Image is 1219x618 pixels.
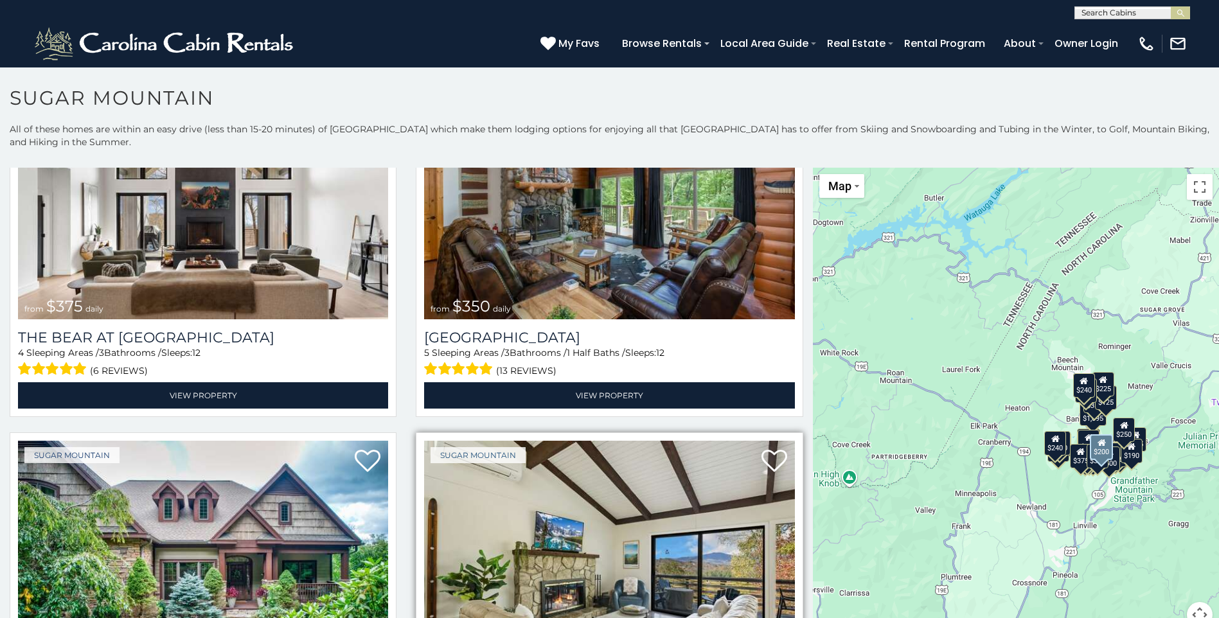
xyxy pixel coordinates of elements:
[355,448,380,475] a: Add to favorites
[1086,444,1108,468] div: $350
[1077,428,1099,453] div: $190
[1113,418,1135,442] div: $250
[1095,385,1117,410] div: $125
[616,32,708,55] a: Browse Rentals
[18,329,388,346] h3: The Bear At Sugar Mountain
[898,32,992,55] a: Rental Program
[192,347,200,358] span: 12
[18,347,24,358] span: 4
[1044,431,1066,455] div: $240
[18,329,388,346] a: The Bear At [GEOGRAPHIC_DATA]
[424,71,794,319] a: Grouse Moor Lodge from $350 daily
[24,304,44,313] span: from
[1090,434,1113,460] div: $200
[99,347,104,358] span: 3
[1078,430,1099,454] div: $300
[1169,35,1187,53] img: mail-regular-white.png
[819,174,864,198] button: Change map style
[424,329,794,346] h3: Grouse Moor Lodge
[424,346,794,379] div: Sleeping Areas / Bathrooms / Sleeps:
[828,179,851,193] span: Map
[1048,32,1125,55] a: Owner Login
[504,347,510,358] span: 3
[24,447,120,463] a: Sugar Mountain
[558,35,600,51] span: My Favs
[1105,443,1126,467] div: $195
[714,32,815,55] a: Local Area Guide
[656,347,664,358] span: 12
[424,329,794,346] a: [GEOGRAPHIC_DATA]
[452,297,490,315] span: $350
[1187,174,1213,200] button: Toggle fullscreen view
[85,304,103,313] span: daily
[18,346,388,379] div: Sleeping Areas / Bathrooms / Sleeps:
[1070,444,1092,468] div: $375
[997,32,1042,55] a: About
[18,71,388,319] img: The Bear At Sugar Mountain
[46,297,83,315] span: $375
[567,347,625,358] span: 1 Half Baths /
[1073,373,1095,398] div: $240
[493,304,511,313] span: daily
[424,382,794,409] a: View Property
[1137,35,1155,53] img: phone-regular-white.png
[821,32,892,55] a: Real Estate
[1092,372,1114,396] div: $225
[761,448,787,475] a: Add to favorites
[431,447,526,463] a: Sugar Mountain
[424,347,429,358] span: 5
[540,35,603,52] a: My Favs
[90,362,148,379] span: (6 reviews)
[424,71,794,319] img: Grouse Moor Lodge
[1125,427,1146,452] div: $155
[1121,439,1143,463] div: $190
[32,24,299,63] img: White-1-2.png
[1080,402,1107,426] div: $1,095
[18,382,388,409] a: View Property
[18,71,388,319] a: The Bear At Sugar Mountain from $375 daily
[431,304,450,313] span: from
[496,362,556,379] span: (13 reviews)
